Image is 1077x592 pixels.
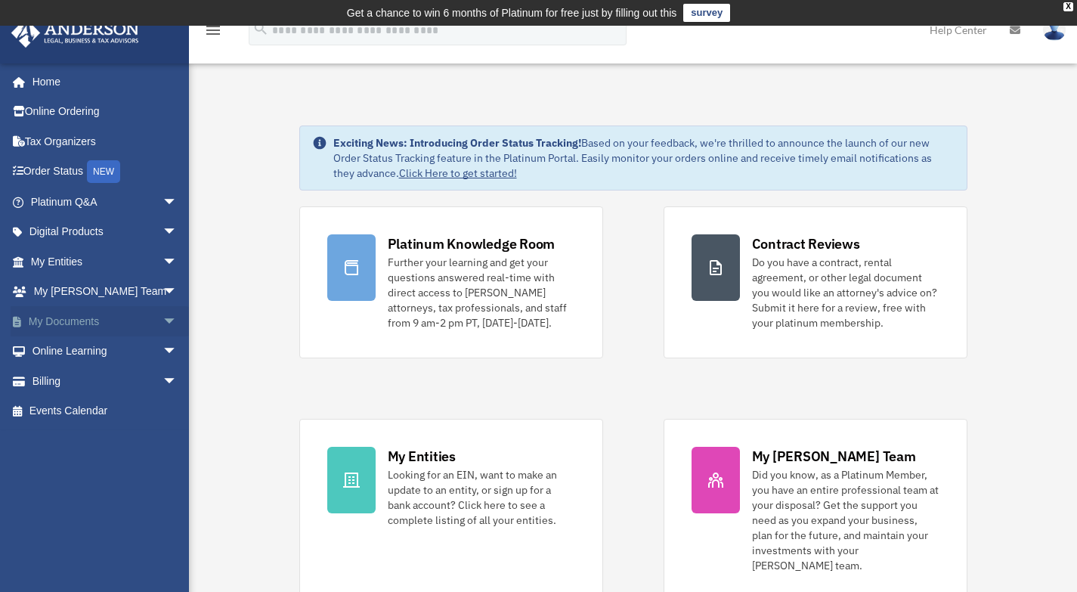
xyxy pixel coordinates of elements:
[162,246,193,277] span: arrow_drop_down
[664,206,967,358] a: Contract Reviews Do you have a contract, rental agreement, or other legal document you would like...
[399,166,517,180] a: Click Here to get started!
[162,336,193,367] span: arrow_drop_down
[1043,19,1066,41] img: User Pic
[752,447,916,466] div: My [PERSON_NAME] Team
[11,396,200,426] a: Events Calendar
[11,67,193,97] a: Home
[11,187,200,217] a: Platinum Q&Aarrow_drop_down
[333,136,581,150] strong: Exciting News: Introducing Order Status Tracking!
[11,126,200,157] a: Tax Organizers
[752,467,939,573] div: Did you know, as a Platinum Member, you have an entire professional team at your disposal? Get th...
[11,306,200,336] a: My Documentsarrow_drop_down
[752,255,939,330] div: Do you have a contract, rental agreement, or other legal document you would like an attorney's ad...
[388,255,575,330] div: Further your learning and get your questions answered real-time with direct access to [PERSON_NAM...
[11,277,200,307] a: My [PERSON_NAME] Teamarrow_drop_down
[11,366,200,396] a: Billingarrow_drop_down
[11,217,200,247] a: Digital Productsarrow_drop_down
[1063,2,1073,11] div: close
[333,135,955,181] div: Based on your feedback, we're thrilled to announce the launch of our new Order Status Tracking fe...
[11,246,200,277] a: My Entitiesarrow_drop_down
[11,97,200,127] a: Online Ordering
[162,187,193,218] span: arrow_drop_down
[162,366,193,397] span: arrow_drop_down
[204,26,222,39] a: menu
[388,447,456,466] div: My Entities
[299,206,603,358] a: Platinum Knowledge Room Further your learning and get your questions answered real-time with dire...
[752,234,860,253] div: Contract Reviews
[7,18,144,48] img: Anderson Advisors Platinum Portal
[347,4,677,22] div: Get a chance to win 6 months of Platinum for free just by filling out this
[388,467,575,528] div: Looking for an EIN, want to make an update to an entity, or sign up for a bank account? Click her...
[11,157,200,188] a: Order StatusNEW
[683,4,730,22] a: survey
[162,306,193,337] span: arrow_drop_down
[204,21,222,39] i: menu
[388,234,556,253] div: Platinum Knowledge Room
[252,20,269,37] i: search
[11,336,200,367] a: Online Learningarrow_drop_down
[162,277,193,308] span: arrow_drop_down
[162,217,193,248] span: arrow_drop_down
[87,160,120,183] div: NEW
